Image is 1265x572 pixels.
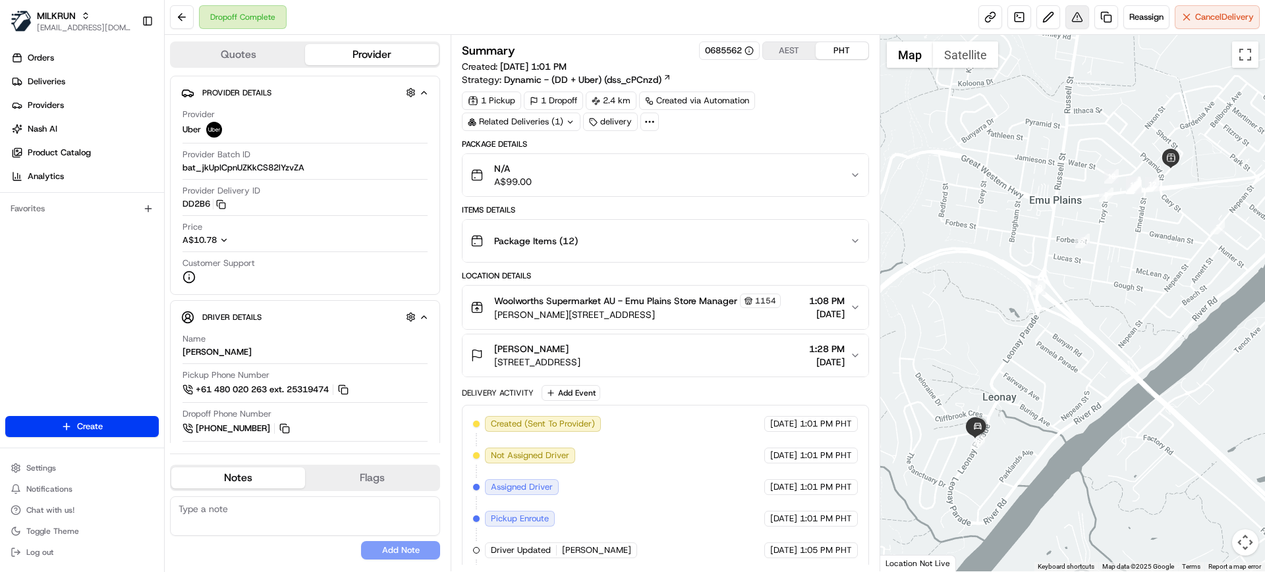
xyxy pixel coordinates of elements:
[1126,177,1140,192] div: 7
[26,484,72,494] span: Notifications
[1175,5,1260,29] button: CancelDelivery
[183,234,217,246] span: A$10.78
[181,82,429,103] button: Provider Details
[1102,563,1174,570] span: Map data ©2025 Google
[463,154,868,196] button: N/AA$99.00
[639,91,755,110] a: Created via Automation
[970,434,985,449] div: 20
[494,234,578,247] span: Package Items ( 12 )
[500,61,567,72] span: [DATE] 1:01 PM
[11,11,32,32] img: MILKRUN
[5,416,159,437] button: Create
[491,450,569,461] span: Not Assigned Driver
[462,60,567,73] span: Created:
[28,99,64,111] span: Providers
[1127,178,1141,192] div: 17
[1126,180,1140,194] div: 16
[462,205,868,215] div: Items Details
[491,513,549,525] span: Pickup Enroute
[462,73,671,86] div: Strategy:
[183,382,351,397] a: +61 480 020 263 ext. 25319474
[770,450,797,461] span: [DATE]
[183,221,202,233] span: Price
[183,421,292,436] a: [PHONE_NUMBER]
[542,385,600,401] button: Add Event
[809,355,845,369] span: [DATE]
[494,355,580,369] span: [STREET_ADDRESS]
[5,198,159,219] div: Favorites
[1145,177,1160,192] div: 12
[494,308,781,321] span: [PERSON_NAME][STREET_ADDRESS]
[800,450,852,461] span: 1:01 PM PHT
[183,346,252,358] div: [PERSON_NAME]
[28,147,91,159] span: Product Catalog
[494,162,532,175] span: N/A
[809,294,845,307] span: 1:08 PM
[1232,41,1258,68] button: Toggle fullscreen view
[196,384,329,396] span: +61 480 020 263 ext. 25319474
[1104,169,1119,184] div: 18
[183,109,215,120] span: Provider
[705,45,754,57] div: 0685562
[462,113,580,131] div: Related Deliveries (1)
[181,306,429,328] button: Driver Details
[809,307,845,321] span: [DATE]
[1038,562,1094,571] button: Keyboard shortcuts
[183,149,250,161] span: Provider Batch ID
[171,44,305,65] button: Quotes
[26,547,53,558] span: Log out
[1127,180,1141,194] div: 14
[763,42,816,59] button: AEST
[28,123,57,135] span: Nash AI
[5,459,159,477] button: Settings
[5,166,164,187] a: Analytics
[28,52,54,64] span: Orders
[770,418,797,430] span: [DATE]
[524,91,583,110] div: 1 Dropoff
[37,22,131,33] button: [EMAIL_ADDRESS][DOMAIN_NAME]
[770,544,797,556] span: [DATE]
[1129,11,1164,23] span: Reassign
[586,91,636,110] div: 2.4 km
[171,467,305,488] button: Notes
[463,334,868,377] button: [PERSON_NAME][STREET_ADDRESS]1:28 PM[DATE]
[800,513,852,525] span: 1:01 PM PHT
[1123,5,1169,29] button: Reassign
[1195,11,1254,23] span: Cancel Delivery
[800,418,852,430] span: 1:01 PM PHT
[183,124,201,136] span: Uber
[463,220,868,262] button: Package Items (12)
[305,467,439,488] button: Flags
[1208,563,1261,570] a: Report a map error
[562,544,631,556] span: [PERSON_NAME]
[305,44,439,65] button: Provider
[183,408,271,420] span: Dropoff Phone Number
[183,198,226,210] button: DD2B6
[755,296,776,306] span: 1154
[26,505,74,515] span: Chat with us!
[183,369,269,381] span: Pickup Phone Number
[462,388,534,398] div: Delivery Activity
[491,418,595,430] span: Created (Sent To Provider)
[5,5,136,37] button: MILKRUNMILKRUN[EMAIL_ADDRESS][DOMAIN_NAME]
[770,481,797,493] span: [DATE]
[202,312,262,323] span: Driver Details
[504,73,661,86] span: Dynamic - (DD + Uber) (dss_cPCnzd)
[583,113,638,131] div: delivery
[494,175,532,188] span: A$99.00
[1099,188,1113,202] div: 3
[202,88,271,98] span: Provider Details
[5,71,164,92] a: Deliveries
[491,481,553,493] span: Assigned Driver
[5,501,159,519] button: Chat with us!
[5,47,164,68] a: Orders
[800,544,852,556] span: 1:05 PM PHT
[5,142,164,163] a: Product Catalog
[880,555,956,571] div: Location Not Live
[37,9,76,22] button: MILKRUN
[5,480,159,498] button: Notifications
